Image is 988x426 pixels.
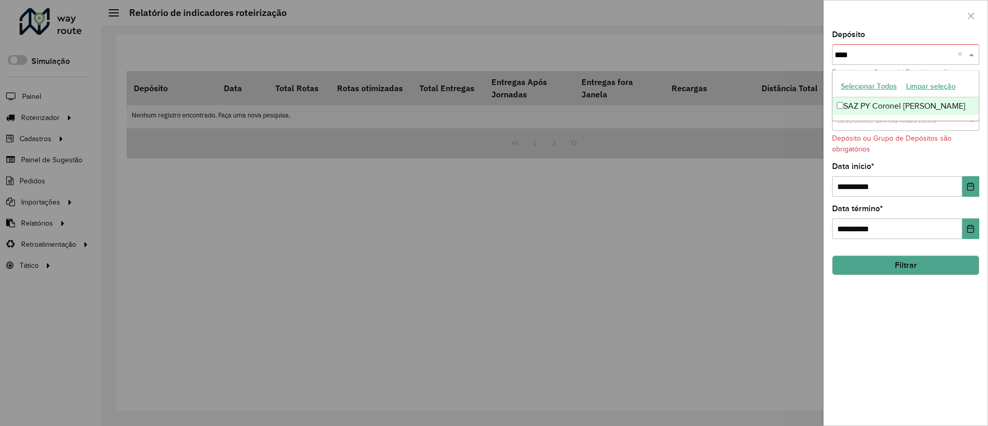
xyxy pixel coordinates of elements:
[832,69,951,87] formly-validation-message: Depósito ou Grupo de Depósitos são obrigatórios
[832,202,883,215] label: Data término
[962,176,979,197] button: Choose Date
[958,48,966,61] span: Clear all
[832,255,979,275] button: Filtrar
[832,70,979,121] ng-dropdown-panel: Options list
[832,160,874,173] label: Data início
[832,28,865,41] label: Depósito
[902,78,960,94] button: Limpar seleção
[832,134,951,153] formly-validation-message: Depósito ou Grupo de Depósitos são obrigatórios
[833,97,979,115] div: SAZ PY Coronel [PERSON_NAME]
[962,218,979,239] button: Choose Date
[836,78,902,94] button: Selecionar Todos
